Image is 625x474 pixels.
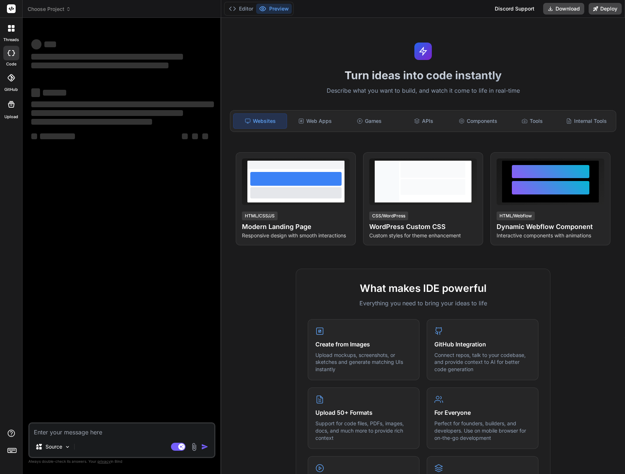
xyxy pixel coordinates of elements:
h4: WordPress Custom CSS [369,222,477,232]
span: ‌ [44,41,56,47]
span: ‌ [31,101,214,107]
p: Responsive design with smooth interactions [242,232,350,239]
p: Always double-check its answers. Your in Bind [28,458,215,465]
p: Custom styles for theme enhancement [369,232,477,239]
span: ‌ [31,88,40,97]
div: Websites [233,113,287,129]
span: ‌ [192,133,198,139]
label: code [6,61,16,67]
p: Interactive components with animations [497,232,604,239]
label: threads [3,37,19,43]
div: CSS/WordPress [369,212,408,220]
img: icon [201,443,208,450]
span: ‌ [31,119,152,125]
h4: Dynamic Webflow Component [497,222,604,232]
div: Discord Support [490,3,539,15]
button: Preview [256,4,292,14]
img: attachment [190,443,198,451]
label: Upload [4,114,18,120]
h4: GitHub Integration [434,340,531,349]
div: Games [343,113,395,129]
p: Connect repos, talk to your codebase, and provide context to AI for better code generation [434,352,531,373]
h4: Create from Images [315,340,412,349]
h1: Turn ideas into code instantly [226,69,621,82]
span: ‌ [202,133,208,139]
div: HTML/Webflow [497,212,535,220]
p: Upload mockups, screenshots, or sketches and generate matching UIs instantly [315,352,412,373]
p: Support for code files, PDFs, images, docs, and much more to provide rich context [315,420,412,441]
div: APIs [397,113,450,129]
span: ‌ [31,39,41,49]
div: Components [451,113,504,129]
span: privacy [97,459,111,463]
div: HTML/CSS/JS [242,212,278,220]
p: Describe what you want to build, and watch it come to life in real-time [226,86,621,96]
span: ‌ [182,133,188,139]
div: Tools [506,113,558,129]
span: ‌ [31,110,183,116]
span: ‌ [31,63,168,68]
button: Download [543,3,584,15]
p: Source [45,443,62,450]
img: Pick Models [64,444,71,450]
h4: For Everyone [434,408,531,417]
h4: Modern Landing Page [242,222,350,232]
div: Web Apps [288,113,341,129]
span: ‌ [43,90,66,96]
span: ‌ [40,133,75,139]
p: Perfect for founders, builders, and developers. Use on mobile browser for on-the-go development [434,420,531,441]
label: GitHub [4,87,18,93]
span: ‌ [31,133,37,139]
button: Deploy [589,3,622,15]
h2: What makes IDE powerful [308,281,538,296]
h4: Upload 50+ Formats [315,408,412,417]
button: Editor [226,4,256,14]
div: Internal Tools [560,113,613,129]
span: Choose Project [28,5,71,13]
span: ‌ [31,54,183,60]
p: Everything you need to bring your ideas to life [308,299,538,308]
